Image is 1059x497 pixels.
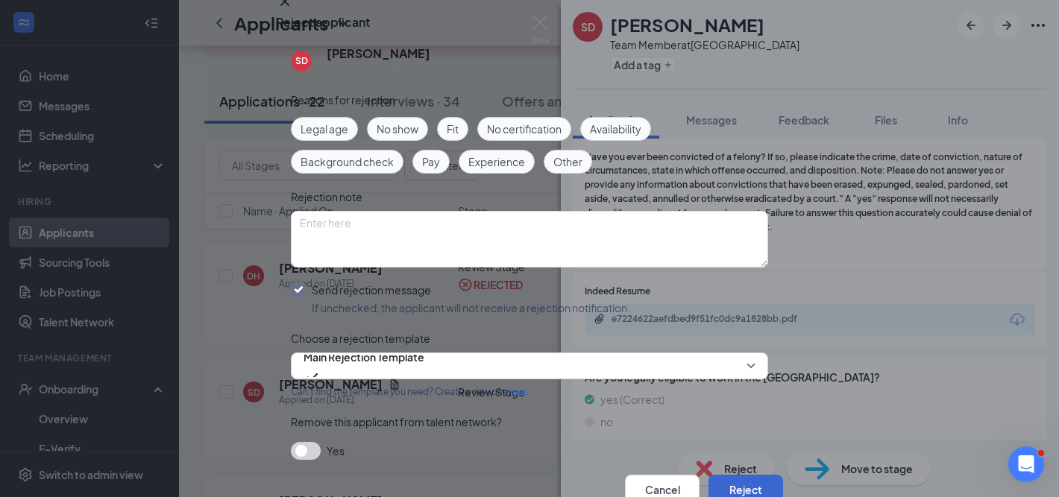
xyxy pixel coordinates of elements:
div: Applied on [DATE] [327,62,430,77]
span: Pay [422,153,440,170]
span: Choose a rejection template [291,332,430,345]
h5: [PERSON_NAME] [327,45,430,62]
span: Rejection note [291,190,362,203]
span: Main Rejection Template [304,346,424,368]
div: SD [295,54,308,67]
span: Availability [590,121,641,137]
span: No certification [487,121,562,137]
span: No show [377,121,418,137]
span: Experience [468,153,525,170]
span: Reasons for rejection [291,93,395,107]
span: Legal age [301,121,348,137]
span: Other [553,153,582,170]
iframe: Intercom live chat [1008,446,1044,482]
span: Background check [301,153,394,170]
span: Fit [447,121,459,137]
h3: Reject applicant [276,14,370,31]
svg: Checkmark [304,368,321,386]
span: Yes [327,442,345,460]
a: here [508,386,527,397]
span: Can't find the template you need? Create a new one . [291,386,529,397]
span: Remove this applicant from talent network? [291,415,502,428]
